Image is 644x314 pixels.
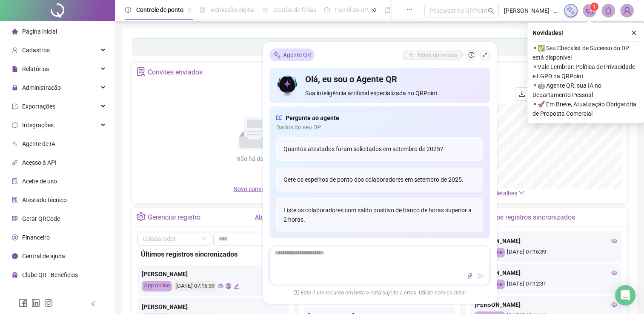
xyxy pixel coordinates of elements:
[488,8,494,14] span: search
[276,123,483,132] span: Dados do seu DP
[475,248,617,257] div: [DATE] 07:16:39
[611,302,617,308] span: eye
[12,66,18,72] span: file
[22,66,49,72] span: Relatórios
[324,7,330,13] span: dashboard
[137,212,146,221] span: setting
[566,6,575,15] img: sparkle-icon.fc2bf0ac1784a2077858766a79e2daf3.svg
[22,103,55,110] span: Exportações
[142,302,284,311] div: [PERSON_NAME]
[305,88,483,98] span: Sua inteligência artificial especializada no QRPoint.
[22,215,60,222] span: Gerar QRCode
[22,140,55,147] span: Agente de IA
[234,283,239,289] span: edit
[12,216,18,222] span: qrcode
[125,7,131,13] span: clock-circle
[12,272,18,278] span: gift
[611,270,617,276] span: eye
[481,210,575,225] div: Últimos registros sincronizados
[12,197,18,203] span: solution
[604,7,612,14] span: bell
[12,85,18,91] span: lock
[475,236,617,245] div: [PERSON_NAME]
[22,122,54,128] span: Integrações
[44,299,53,307] span: instagram
[276,198,483,231] div: Liste os colaboradores com saldo positivo de banco de horas superior a 2 horas.
[276,168,483,191] div: Gere os espelhos de ponto dos colaboradores em setembro de 2025.
[475,280,617,289] div: [DATE] 07:12:31
[476,271,486,281] button: send
[590,3,598,11] sup: 1
[475,268,617,277] div: [PERSON_NAME]
[142,281,172,291] div: App online
[22,159,57,166] span: Acesso à API
[276,73,299,98] img: icon
[586,7,593,14] span: notification
[276,113,282,123] span: read
[532,43,639,62] span: ⚬ ✅ Seu Checklist de Sucesso do DP está disponível
[262,7,268,13] span: sun
[12,47,18,53] span: user-add
[12,29,18,34] span: home
[593,4,596,10] span: 1
[31,299,40,307] span: linkedin
[482,52,488,58] span: shrink
[12,122,18,128] span: sync
[611,238,617,244] span: eye
[465,271,475,281] button: thunderbolt
[403,50,463,60] button: Nova conversa
[19,299,27,307] span: facebook
[518,190,524,196] span: down
[406,7,412,13] span: ellipsis
[174,281,216,291] div: [DATE] 07:16:39
[532,62,639,81] span: ⚬ Vale Lembrar: Política de Privacidade e LGPD na QRPoint
[532,100,639,118] span: ⚬ 🚀 Em Breve, Atualização Obrigatória de Proposta Comercial
[255,214,289,220] a: Abrir registro
[148,210,200,225] div: Gerenciar registro
[286,113,339,123] span: Pergunte ao agente
[273,50,281,59] img: sparkle-icon.fc2bf0ac1784a2077858766a79e2daf3.svg
[484,190,517,197] span: Ver detalhes
[22,178,57,185] span: Aceite de uso
[22,253,65,260] span: Central de ajuda
[211,6,255,13] span: Admissão digital
[226,283,231,289] span: global
[518,91,525,97] span: download
[615,285,635,305] div: Open Intercom Messenger
[631,30,637,36] span: close
[215,154,294,163] div: Não há dados
[142,269,284,279] div: [PERSON_NAME]
[532,81,639,100] span: ⚬ 🤖 Agente QR: sua IA no Departamento Pessoal
[12,103,18,109] span: export
[269,49,315,61] div: Agente QR
[12,253,18,259] span: info-circle
[335,6,368,13] span: Painel do DP
[200,7,206,13] span: file-done
[276,137,483,161] div: Quantos atestados foram solicitados em setembro de 2025?
[294,289,299,295] span: exclamation-circle
[504,6,559,15] span: [PERSON_NAME] - [PERSON_NAME]
[12,234,18,240] span: dollar
[22,271,78,278] span: Clube QR - Beneficios
[484,190,524,197] a: Ver detalhes down
[148,65,203,80] div: Convites enviados
[90,301,96,307] span: left
[187,8,192,13] span: pushpin
[273,6,316,13] span: Gestão de férias
[22,28,57,35] span: Página inicial
[372,8,377,13] span: pushpin
[12,178,18,184] span: audit
[621,4,633,17] img: 70268
[22,84,61,91] span: Administração
[218,283,223,289] span: eye
[12,160,18,166] span: api
[475,300,617,309] div: [PERSON_NAME]
[22,47,50,54] span: Cadastros
[22,197,67,203] span: Atestado técnico
[137,67,146,76] span: solution
[22,234,50,241] span: Financeiro
[305,73,483,85] h4: Olá, eu sou o Agente QR
[468,52,474,58] span: history
[233,186,276,192] span: Novo convite
[467,273,473,279] span: thunderbolt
